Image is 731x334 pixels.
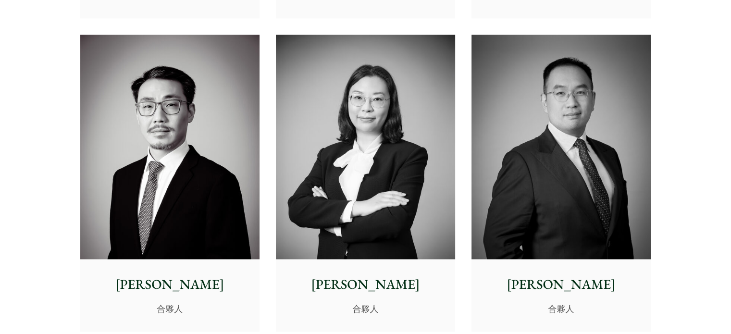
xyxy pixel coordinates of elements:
a: [PERSON_NAME] 合夥人 [471,35,651,332]
a: [PERSON_NAME] 合夥人 [80,35,260,332]
p: [PERSON_NAME] [479,274,643,295]
p: 合夥人 [88,302,252,315]
p: [PERSON_NAME] [284,274,447,295]
p: 合夥人 [284,302,447,315]
p: 合夥人 [479,302,643,315]
p: [PERSON_NAME] [88,274,252,295]
a: [PERSON_NAME] 合夥人 [276,35,455,332]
